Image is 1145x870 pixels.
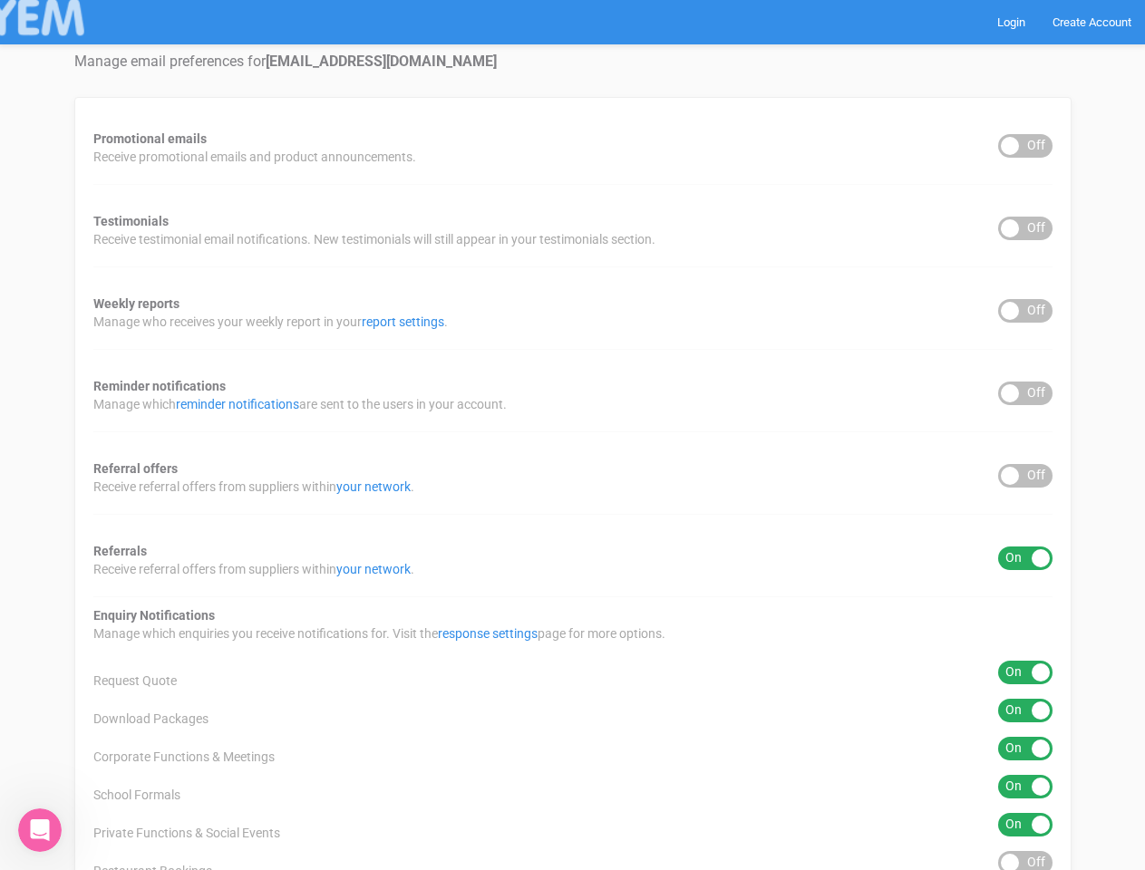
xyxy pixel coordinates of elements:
[93,148,416,166] span: Receive promotional emails and product announcements.
[93,230,655,248] span: Receive testimonial email notifications. New testimonials will still appear in your testimonials ...
[74,53,1072,70] h4: Manage email preferences for
[336,562,411,576] a: your network
[336,479,411,494] a: your network
[93,131,207,146] strong: Promotional emails
[93,672,177,690] span: Request Quote
[93,379,226,393] strong: Reminder notifications
[18,808,62,852] iframe: Intercom live chat
[93,313,448,331] span: Manage who receives your weekly report in your .
[93,624,665,643] span: Manage which enquiries you receive notifications for. Visit the page for more options.
[93,461,178,476] strong: Referral offers
[93,478,414,496] span: Receive referral offers from suppliers within .
[438,626,538,641] a: response settings
[93,710,209,728] span: Download Packages
[93,296,180,311] strong: Weekly reports
[93,748,275,766] span: Corporate Functions & Meetings
[93,560,414,578] span: Receive referral offers from suppliers within .
[176,397,299,411] a: reminder notifications
[362,314,444,329] a: report settings
[93,544,147,558] strong: Referrals
[93,214,169,228] strong: Testimonials
[93,395,507,413] span: Manage which are sent to the users in your account.
[266,53,497,70] strong: [EMAIL_ADDRESS][DOMAIN_NAME]
[93,786,180,804] span: School Formals
[93,824,280,842] span: Private Functions & Social Events
[93,608,215,623] strong: Enquiry Notifications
